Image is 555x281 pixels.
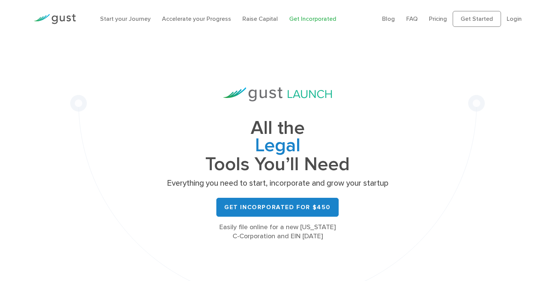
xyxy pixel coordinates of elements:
[164,178,391,189] p: Everything you need to start, incorporate and grow your startup
[507,15,522,22] a: Login
[242,15,278,22] a: Raise Capital
[223,87,332,101] img: Gust Launch Logo
[34,14,76,24] img: Gust Logo
[164,137,391,156] span: Legal
[164,223,391,241] div: Easily file online for a new [US_STATE] C-Corporation and EIN [DATE]
[100,15,151,22] a: Start your Journey
[216,198,339,217] a: Get Incorporated for $450
[453,11,501,27] a: Get Started
[429,15,447,22] a: Pricing
[162,15,231,22] a: Accelerate your Progress
[164,120,391,173] h1: All the Tools You’ll Need
[382,15,395,22] a: Blog
[406,15,418,22] a: FAQ
[289,15,336,22] a: Get Incorporated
